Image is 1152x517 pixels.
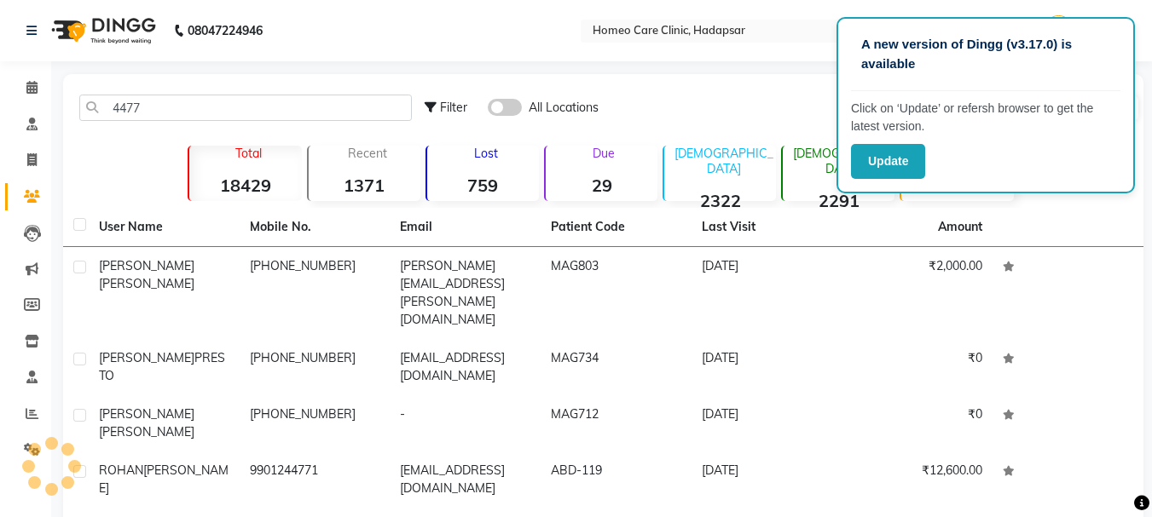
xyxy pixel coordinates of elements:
[89,208,240,247] th: User Name
[842,247,993,339] td: ₹2,000.00
[541,451,692,508] td: ABD-119
[427,175,539,196] strong: 759
[99,276,194,291] span: [PERSON_NAME]
[692,247,842,339] td: [DATE]
[692,451,842,508] td: [DATE]
[309,175,420,196] strong: 1371
[79,95,412,121] input: Search by Name/Mobile/Email/Code
[99,258,194,273] span: [PERSON_NAME]
[546,175,657,196] strong: 29
[240,451,391,508] td: 9901244771
[541,247,692,339] td: MAG803
[842,451,993,508] td: ₹12,600.00
[541,208,692,247] th: Patient Code
[99,406,194,422] span: [PERSON_NAME]
[240,395,391,451] td: [PHONE_NUMBER]
[928,208,993,246] th: Amount
[861,35,1110,73] p: A new version of Dingg (v3.17.0) is available
[390,339,541,395] td: [EMAIL_ADDRESS][DOMAIN_NAME]
[315,146,420,161] p: Recent
[390,451,541,508] td: [EMAIL_ADDRESS][DOMAIN_NAME]
[240,339,391,395] td: [PHONE_NUMBER]
[790,146,894,176] p: [DEMOGRAPHIC_DATA]
[842,395,993,451] td: ₹0
[541,339,692,395] td: MAG734
[851,100,1120,135] p: Click on ‘Update’ or refersh browser to get the latest version.
[189,175,301,196] strong: 18429
[188,7,263,55] b: 08047224946
[43,7,160,55] img: logo
[440,100,467,115] span: Filter
[671,146,776,176] p: [DEMOGRAPHIC_DATA]
[692,208,842,247] th: Last Visit
[664,190,776,211] strong: 2322
[434,146,539,161] p: Lost
[240,208,391,247] th: Mobile No.
[390,395,541,451] td: -
[541,395,692,451] td: MAG712
[842,339,993,395] td: ₹0
[783,190,894,211] strong: 2291
[99,462,229,496] span: [PERSON_NAME]
[1044,15,1074,45] img: Admin
[529,99,599,117] span: All Locations
[692,339,842,395] td: [DATE]
[196,146,301,161] p: Total
[390,247,541,339] td: [PERSON_NAME][EMAIL_ADDRESS][PERSON_NAME][DOMAIN_NAME]
[99,424,194,439] span: [PERSON_NAME]
[549,146,657,161] p: Due
[692,395,842,451] td: [DATE]
[99,350,194,365] span: [PERSON_NAME]
[99,462,143,478] span: ROHAN
[240,247,391,339] td: [PHONE_NUMBER]
[851,144,925,179] button: Update
[390,208,541,247] th: Email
